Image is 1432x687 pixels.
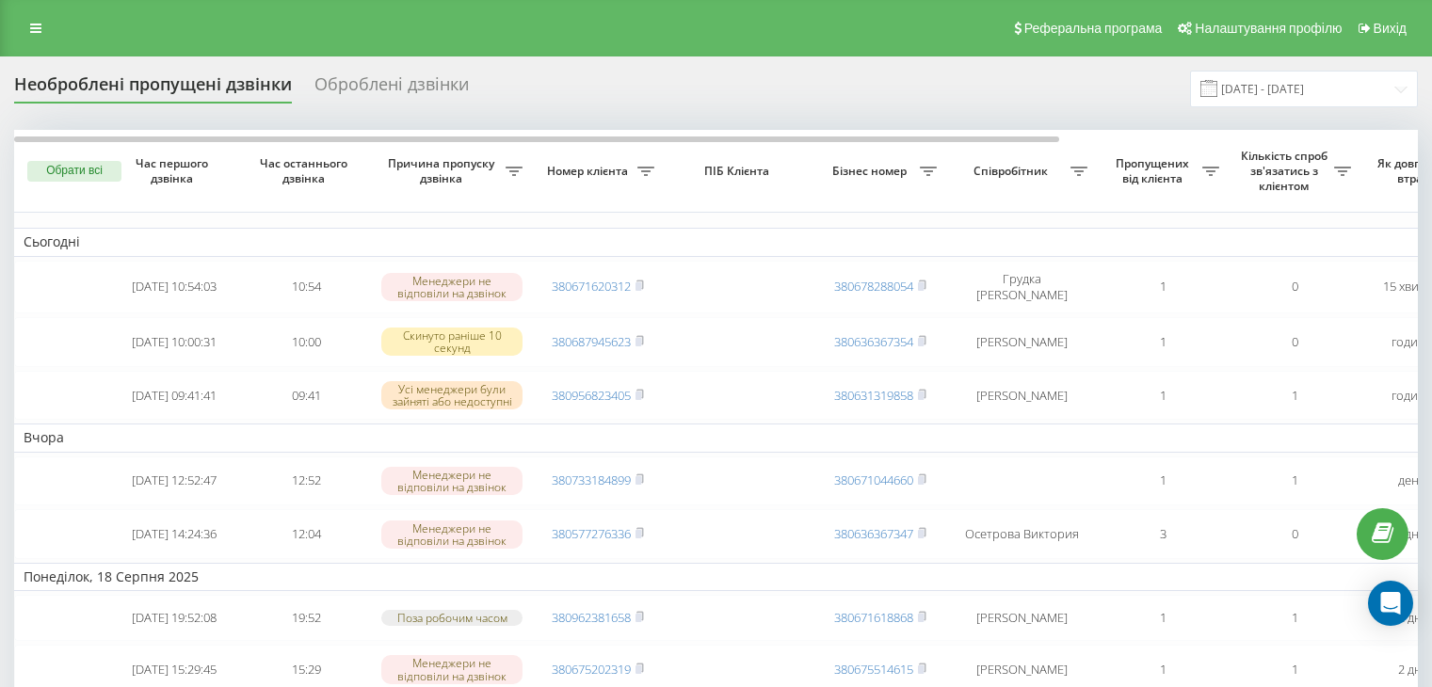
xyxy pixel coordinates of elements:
[240,371,372,421] td: 09:41
[552,278,631,295] a: 380671620312
[680,164,798,179] span: ПІБ Клієнта
[541,164,637,179] span: Номер клієнта
[1106,156,1202,185] span: Пропущених від клієнта
[552,525,631,542] a: 380577276336
[314,74,469,104] div: Оброблені дзвінки
[552,333,631,350] a: 380687945623
[381,328,523,356] div: Скинуто раніше 10 секунд
[946,509,1097,559] td: Осетрова Виктория
[381,520,523,549] div: Менеджери не відповіли на дзвінок
[1097,371,1229,421] td: 1
[1368,581,1413,626] div: Open Intercom Messenger
[381,381,523,409] div: Усі менеджери були зайняті або недоступні
[108,317,240,367] td: [DATE] 10:00:31
[946,317,1097,367] td: [PERSON_NAME]
[956,164,1070,179] span: Співробітник
[123,156,225,185] span: Час першого дзвінка
[1238,149,1334,193] span: Кількість спроб зв'язатись з клієнтом
[1097,595,1229,641] td: 1
[946,261,1097,313] td: Грудка [PERSON_NAME]
[108,509,240,559] td: [DATE] 14:24:36
[834,471,913,488] a: 380671044660
[1229,509,1360,559] td: 0
[14,74,292,104] div: Необроблені пропущені дзвінки
[1097,261,1229,313] td: 1
[1024,21,1163,36] span: Реферальна програма
[1229,595,1360,641] td: 1
[946,595,1097,641] td: [PERSON_NAME]
[552,609,631,626] a: 380962381658
[1097,317,1229,367] td: 1
[946,371,1097,421] td: [PERSON_NAME]
[381,655,523,683] div: Менеджери не відповіли на дзвінок
[824,164,920,179] span: Бізнес номер
[240,509,372,559] td: 12:04
[1229,456,1360,506] td: 1
[834,661,913,678] a: 380675514615
[834,387,913,404] a: 380631319858
[1229,371,1360,421] td: 1
[552,661,631,678] a: 380675202319
[1097,456,1229,506] td: 1
[381,156,506,185] span: Причина пропуску дзвінка
[1229,261,1360,313] td: 0
[1195,21,1342,36] span: Налаштування профілю
[552,387,631,404] a: 380956823405
[240,261,372,313] td: 10:54
[108,261,240,313] td: [DATE] 10:54:03
[108,371,240,421] td: [DATE] 09:41:41
[834,278,913,295] a: 380678288054
[1229,317,1360,367] td: 0
[1097,509,1229,559] td: 3
[27,161,121,182] button: Обрати всі
[381,467,523,495] div: Менеджери не відповіли на дзвінок
[1374,21,1407,36] span: Вихід
[108,595,240,641] td: [DATE] 19:52:08
[240,317,372,367] td: 10:00
[255,156,357,185] span: Час останнього дзвінка
[381,610,523,626] div: Поза робочим часом
[240,456,372,506] td: 12:52
[834,333,913,350] a: 380636367354
[108,456,240,506] td: [DATE] 12:52:47
[834,525,913,542] a: 380636367347
[381,273,523,301] div: Менеджери не відповіли на дзвінок
[552,471,631,488] a: 380733184899
[834,609,913,626] a: 380671618868
[240,595,372,641] td: 19:52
